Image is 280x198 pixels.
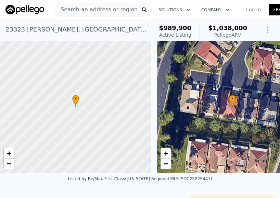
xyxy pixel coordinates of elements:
[238,6,269,13] a: Log In
[68,176,212,181] div: Listed by Re/Max First Class ([US_STATE] Regional MLS #OC25225441)
[163,149,168,158] span: +
[4,159,14,169] a: Zoom out
[161,159,171,169] a: Zoom out
[153,4,196,16] button: Solutions
[7,159,11,168] span: −
[208,24,247,32] span: $1,038,000
[261,23,275,37] button: Show Options
[159,32,191,38] span: Active Listing
[72,96,79,102] span: •
[4,148,14,159] a: Zoom in
[163,159,168,168] span: −
[196,4,235,16] button: Company
[7,149,11,158] span: +
[159,24,192,32] span: $989,900
[5,5,44,14] img: Pellego
[72,95,79,107] div: •
[229,96,236,102] span: •
[5,25,148,34] div: 23323 [PERSON_NAME] , [GEOGRAPHIC_DATA] , CA 92692
[208,32,247,38] div: Pellego ARV
[55,5,138,14] span: Search an address or region
[229,95,236,107] div: •
[161,148,171,159] a: Zoom in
